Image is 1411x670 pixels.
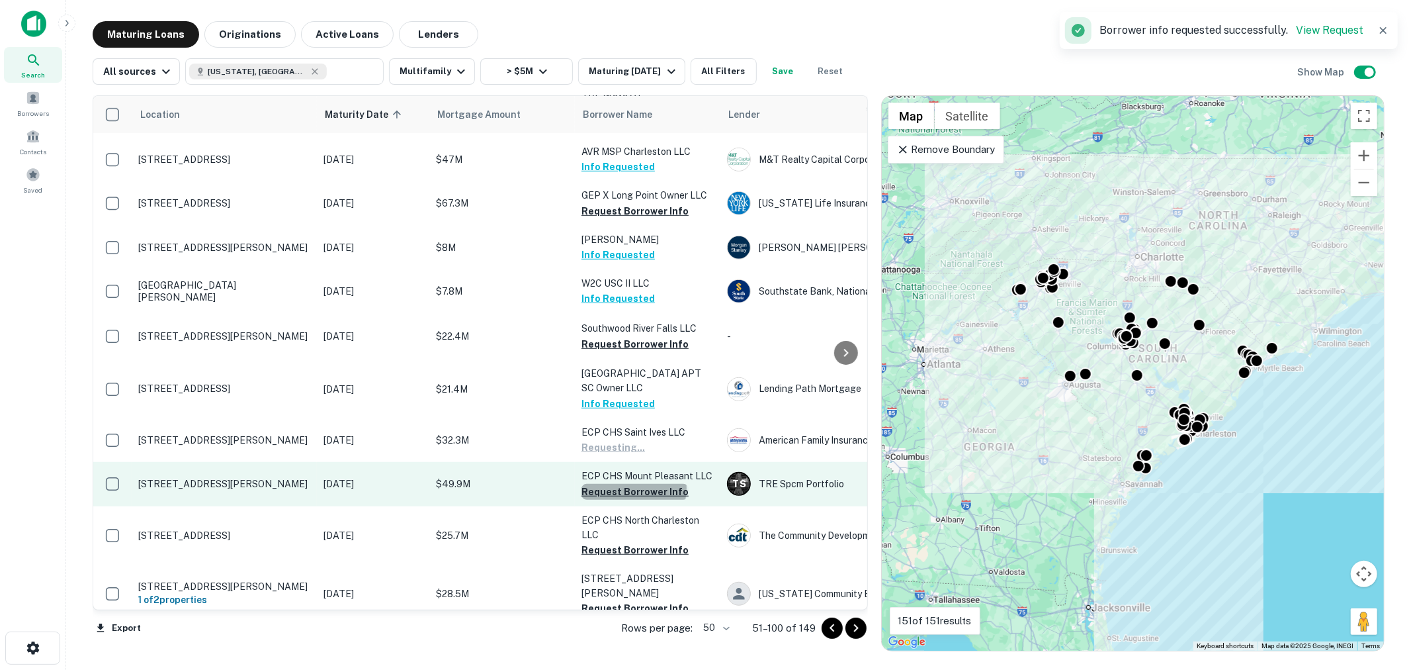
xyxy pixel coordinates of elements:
[103,64,174,79] div: All sources
[727,191,925,215] div: [US_STATE] Life Insurance Company
[436,152,568,167] p: $47M
[581,276,714,291] p: W2C USC II LLC
[138,581,310,593] p: [STREET_ADDRESS][PERSON_NAME]
[24,185,43,195] span: Saved
[437,107,538,122] span: Mortgage Amount
[138,434,310,446] p: [STREET_ADDRESS][PERSON_NAME]
[138,593,310,607] h6: 1 of 2 properties
[17,108,49,119] span: Borrowers
[1351,103,1377,129] button: Toggle fullscreen view
[4,85,62,121] a: Borrowers
[581,232,714,247] p: [PERSON_NAME]
[323,433,423,448] p: [DATE]
[762,58,804,85] button: Save your search to get updates of matches that match your search criteria.
[93,618,144,638] button: Export
[575,96,720,133] th: Borrower Name
[436,329,568,344] p: $22.4M
[581,203,689,219] button: Request Borrower Info
[727,524,925,548] div: The Community Development Trust
[138,383,310,395] p: [STREET_ADDRESS]
[323,382,423,397] p: [DATE]
[581,144,714,159] p: AVR MSP Charleston LLC
[581,542,689,558] button: Request Borrower Info
[728,524,750,547] img: picture
[622,620,693,636] p: Rows per page:
[727,428,925,452] div: American Family Insurance
[4,124,62,160] a: Contacts
[888,103,935,129] button: Show street map
[323,587,423,601] p: [DATE]
[581,336,689,352] button: Request Borrower Info
[1296,24,1363,36] a: View Request
[727,236,925,260] div: [PERSON_NAME] [PERSON_NAME]
[583,107,652,122] span: Borrower Name
[1099,23,1363,38] p: Borrower info requested successfully.
[325,107,406,122] span: Maturity Date
[436,477,568,491] p: $49.9M
[728,192,750,215] img: picture
[581,247,655,263] button: Info Requested
[132,96,317,133] th: Location
[21,11,46,37] img: capitalize-icon.png
[323,329,423,344] p: [DATE]
[581,366,714,395] p: [GEOGRAPHIC_DATA] APT SC Owner LLC
[885,634,929,651] img: Google
[581,188,714,203] p: GEP X Long Point Owner LLC
[810,58,852,85] button: Reset
[581,321,714,336] p: Southwood River Falls LLC
[1197,642,1254,651] button: Keyboard shortcuts
[138,154,310,166] p: [STREET_ADDRESS]
[728,378,750,401] img: picture
[727,148,925,171] div: M&T Realty Capital Corporation
[4,47,62,83] a: Search
[323,284,423,299] p: [DATE]
[138,279,310,303] p: [GEOGRAPHIC_DATA][PERSON_NAME]
[727,279,925,303] div: Southstate Bank, National Association
[581,600,689,616] button: Request Borrower Info
[4,162,62,198] div: Saved
[93,21,199,48] button: Maturing Loans
[728,236,750,259] img: picture
[436,528,568,543] p: $25.7M
[691,58,757,85] button: All Filters
[728,280,750,303] img: picture
[138,478,310,490] p: [STREET_ADDRESS][PERSON_NAME]
[20,146,46,157] span: Contacts
[301,21,394,48] button: Active Loans
[732,477,746,491] p: T S
[581,469,714,483] p: ECP CHS Mount Pleasant LLC
[480,58,573,85] button: > $5M
[138,330,310,342] p: [STREET_ADDRESS][PERSON_NAME]
[399,21,478,48] button: Lenders
[140,107,180,122] span: Location
[1297,65,1346,79] h6: Show Map
[93,58,180,85] button: All sources
[581,571,714,600] p: [STREET_ADDRESS][PERSON_NAME]
[138,197,310,209] p: [STREET_ADDRESS]
[699,618,732,638] div: 50
[208,66,307,77] span: [US_STATE], [GEOGRAPHIC_DATA]
[845,618,867,639] button: Go to next page
[436,196,568,211] p: $67.3M
[882,96,1384,651] div: 0 0
[728,107,760,122] span: Lender
[1351,561,1377,587] button: Map camera controls
[589,64,679,79] div: Maturing [DATE]
[728,429,750,452] img: picture
[822,618,843,639] button: Go to previous page
[1351,169,1377,196] button: Zoom out
[138,242,310,254] p: [STREET_ADDRESS][PERSON_NAME]
[581,159,655,175] button: Info Requested
[323,528,423,543] p: [DATE]
[581,396,655,412] button: Info Requested
[727,472,925,496] div: TRE Spcm Portfolio
[21,70,45,80] span: Search
[436,382,568,397] p: $21.4M
[138,530,310,542] p: [STREET_ADDRESS]
[898,613,972,629] p: 151 of 151 results
[317,96,429,133] th: Maturity Date
[436,587,568,601] p: $28.5M
[323,196,423,211] p: [DATE]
